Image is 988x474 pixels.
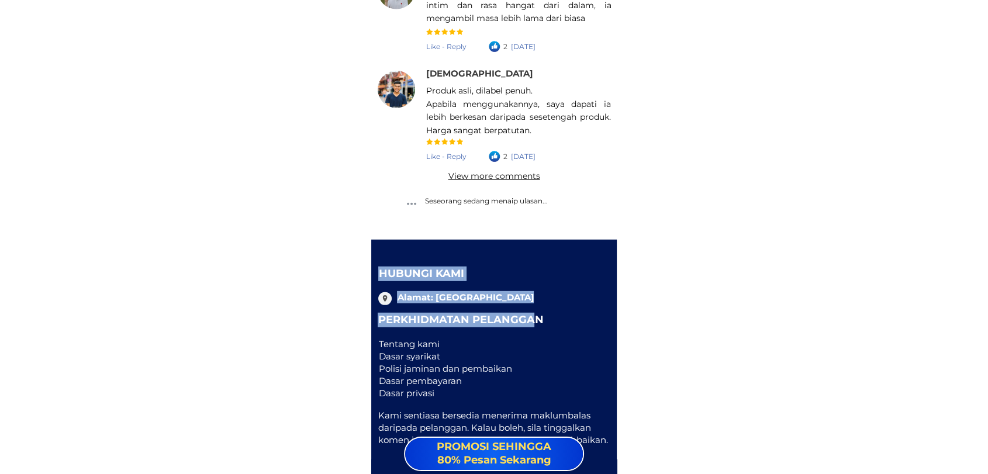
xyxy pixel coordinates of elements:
[511,43,607,51] div: [DATE]
[378,313,543,326] span: Perkhidmatan Pelanggan
[426,68,609,79] div: [DEMOGRAPHIC_DATA]
[426,43,522,51] div: Like - Reply
[503,153,531,161] div: 2
[397,292,534,303] span: Alamat: [GEOGRAPHIC_DATA]
[378,338,592,399] div: Tentang kami Dasar syarikat Polisi jaminan dan pembaikan Dasar pembayaran Dasar privasi
[378,409,607,446] div: Kami sentiasa bersedia menerima maklumbalas daripada pelanggan. Kalau boleh, sila tinggalkan kome...
[511,153,607,161] div: [DATE]
[437,169,551,182] div: View more comments
[378,267,464,280] span: Hubungi kami
[403,198,590,205] div: Seseorang sedang menaip ulasan...
[503,43,531,51] div: 2
[426,153,522,161] div: Like - Reply
[437,440,551,466] span: PROMOSI SEHINGGA 80% Pesan Sekarang
[426,84,611,137] div: Produk asli, dilabel penuh. Apabila menggunakannya, saya dapati ia lebih berkesan daripada sesete...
